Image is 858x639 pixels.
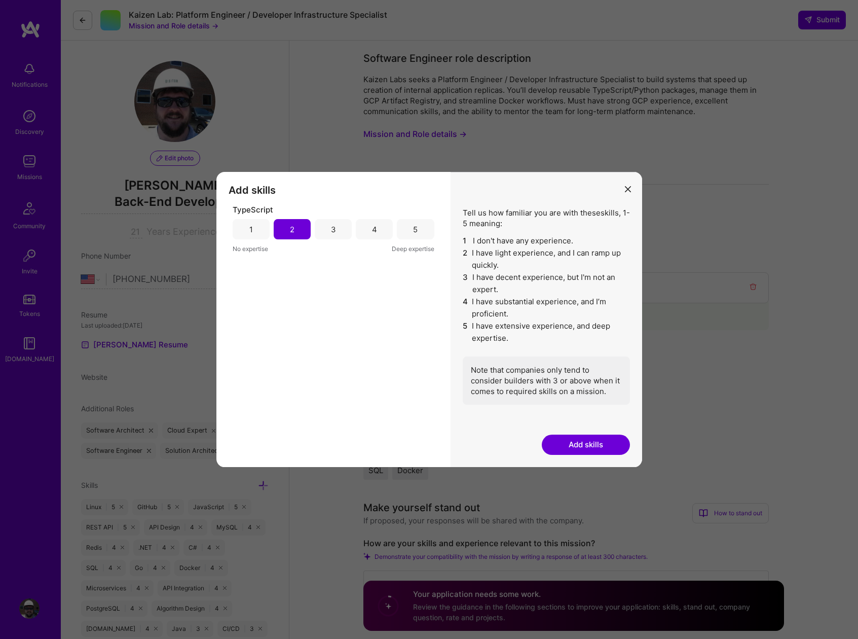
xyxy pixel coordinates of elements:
[331,224,336,235] div: 3
[463,207,630,405] div: Tell us how familiar you are with these skills , 1-5 meaning:
[392,243,434,254] span: Deep expertise
[463,247,468,271] span: 2
[463,357,630,405] div: Note that companies only tend to consider builders with 3 or above when it comes to required skil...
[216,172,642,467] div: modal
[463,296,630,320] li: I have substantial experience, and I’m proficient.
[463,235,630,247] li: I don't have any experience.
[463,271,630,296] li: I have decent experience, but I'm not an expert.
[372,224,377,235] div: 4
[229,184,438,196] h3: Add skills
[233,204,273,215] span: TypeScript
[542,435,630,455] button: Add skills
[413,224,418,235] div: 5
[463,320,468,344] span: 5
[463,235,469,247] span: 1
[463,320,630,344] li: I have extensive experience, and deep expertise.
[463,247,630,271] li: I have light experience, and I can ramp up quickly.
[463,271,468,296] span: 3
[249,224,253,235] div: 1
[233,243,268,254] span: No expertise
[625,186,631,192] i: icon Close
[290,224,294,235] div: 2
[463,296,468,320] span: 4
